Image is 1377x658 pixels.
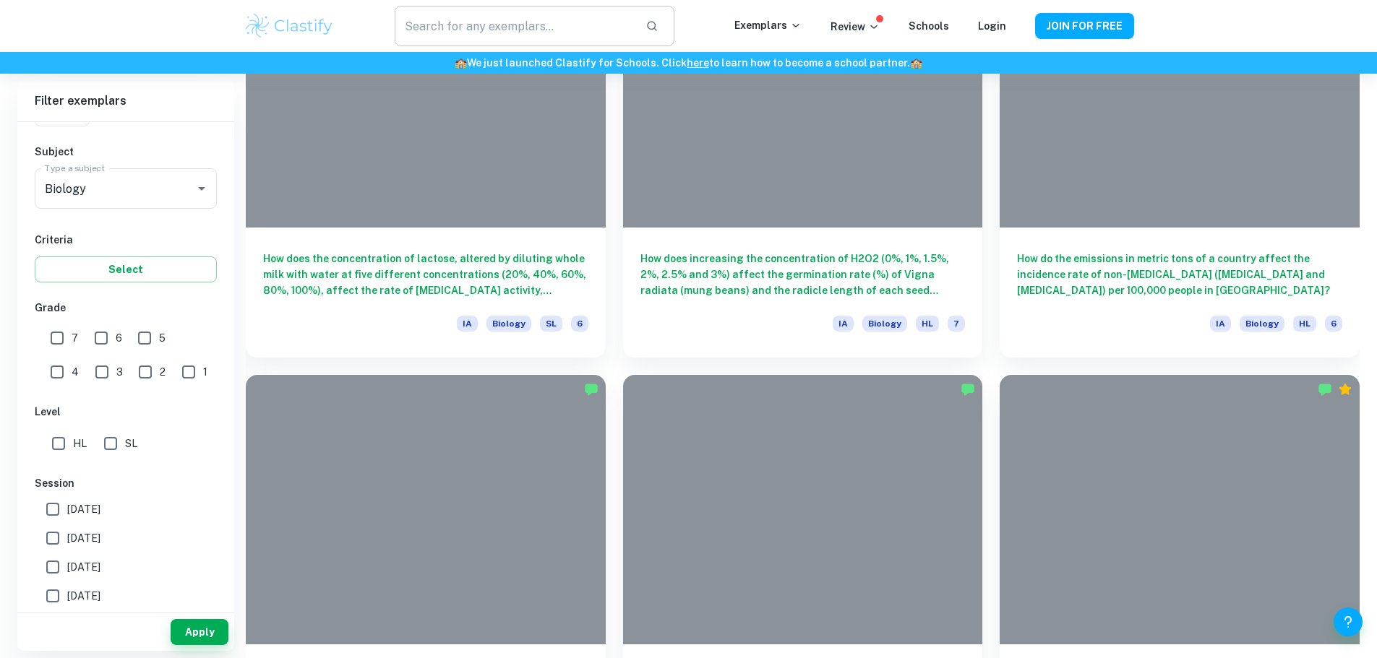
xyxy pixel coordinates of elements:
span: IA [457,316,478,332]
a: Login [978,20,1006,32]
span: 3 [116,364,123,380]
button: Open [192,178,212,199]
h6: Session [35,475,217,491]
span: [DATE] [67,501,100,517]
h6: How does the concentration of lactose, altered by diluting whole milk with water at five differen... [263,251,588,298]
span: HL [73,436,87,451]
div: Premium [1338,382,1352,397]
span: [DATE] [67,530,100,546]
span: [DATE] [67,588,100,604]
h6: Subject [35,144,217,160]
a: here [687,57,709,69]
img: Marked [1318,382,1332,397]
button: Select [35,256,217,282]
h6: We just launched Clastify for Schools. Click to learn how to become a school partner. [3,55,1374,71]
span: SL [540,316,562,332]
span: 🏫 [910,57,922,69]
span: 5 [159,330,166,346]
span: 7 [948,316,965,332]
span: Biology [1240,316,1284,332]
img: Marked [584,382,599,397]
span: 7 [72,330,78,346]
label: Type a subject [45,162,105,174]
a: Schools [909,20,949,32]
span: 4 [72,364,79,380]
h6: Level [35,404,217,420]
span: IA [1210,316,1231,332]
h6: How do the emissions in metric tons of a country affect the incidence rate of non-[MEDICAL_DATA] ... [1017,251,1342,298]
p: Review [831,19,880,35]
span: HL [1293,316,1316,332]
span: 🏫 [455,57,467,69]
span: Biology [486,316,531,332]
span: 2 [160,364,166,380]
h6: Filter exemplars [17,81,234,121]
button: Apply [171,619,228,645]
span: 6 [571,316,588,332]
span: HL [916,316,939,332]
span: 6 [116,330,122,346]
h6: How does increasing the concentration of H2O2 (0%, 1%, 1.5%, 2%, 2.5% and 3%) affect the germinat... [640,251,966,298]
button: Help and Feedback [1334,607,1363,636]
img: Marked [961,382,975,397]
input: Search for any exemplars... [395,6,633,46]
h6: Grade [35,300,217,316]
span: IA [833,316,854,332]
span: SL [125,436,137,451]
span: Biology [862,316,907,332]
span: 6 [1325,316,1342,332]
button: JOIN FOR FREE [1035,13,1134,39]
img: Clastify logo [244,12,335,40]
h6: Criteria [35,232,217,248]
p: Exemplars [734,17,802,33]
span: [DATE] [67,559,100,575]
span: 1 [203,364,207,380]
